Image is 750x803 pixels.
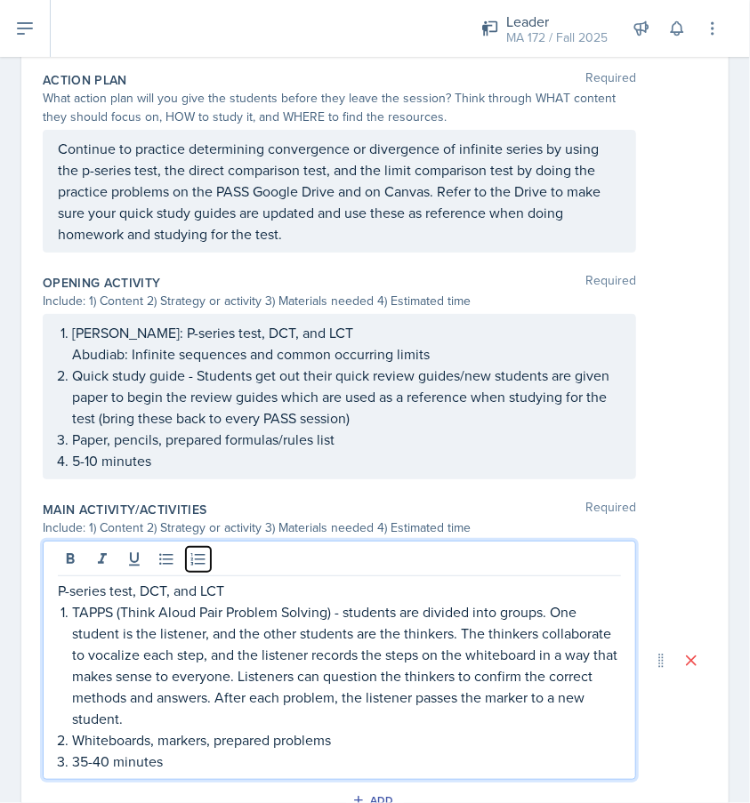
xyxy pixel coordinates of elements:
[72,343,621,365] p: Abudiab: Infinite sequences and common occurring limits
[58,138,621,245] p: Continue to practice determining convergence or divergence of infinite series by using the p-seri...
[58,580,621,601] p: P-series test, DCT, and LCT
[43,501,206,518] label: Main Activity/Activities
[585,71,636,89] span: Required
[585,501,636,518] span: Required
[43,292,636,310] div: Include: 1) Content 2) Strategy or activity 3) Materials needed 4) Estimated time
[72,450,621,471] p: 5-10 minutes
[72,751,621,772] p: 35-40 minutes
[72,365,621,429] p: Quick study guide - Students get out their quick review guides/new students are given paper to be...
[43,71,127,89] label: Action Plan
[506,11,608,32] div: Leader
[506,28,608,47] div: MA 172 / Fall 2025
[43,89,636,126] div: What action plan will you give the students before they leave the session? Think through WHAT con...
[585,274,636,292] span: Required
[43,518,636,537] div: Include: 1) Content 2) Strategy or activity 3) Materials needed 4) Estimated time
[72,601,621,729] p: TAPPS (Think Aloud Pair Problem Solving) - students are divided into groups. One student is the l...
[43,274,161,292] label: Opening Activity
[72,322,621,343] p: [PERSON_NAME]: P-series test, DCT, and LCT
[72,729,621,751] p: Whiteboards, markers, prepared problems
[72,429,621,450] p: Paper, pencils, prepared formulas/rules list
